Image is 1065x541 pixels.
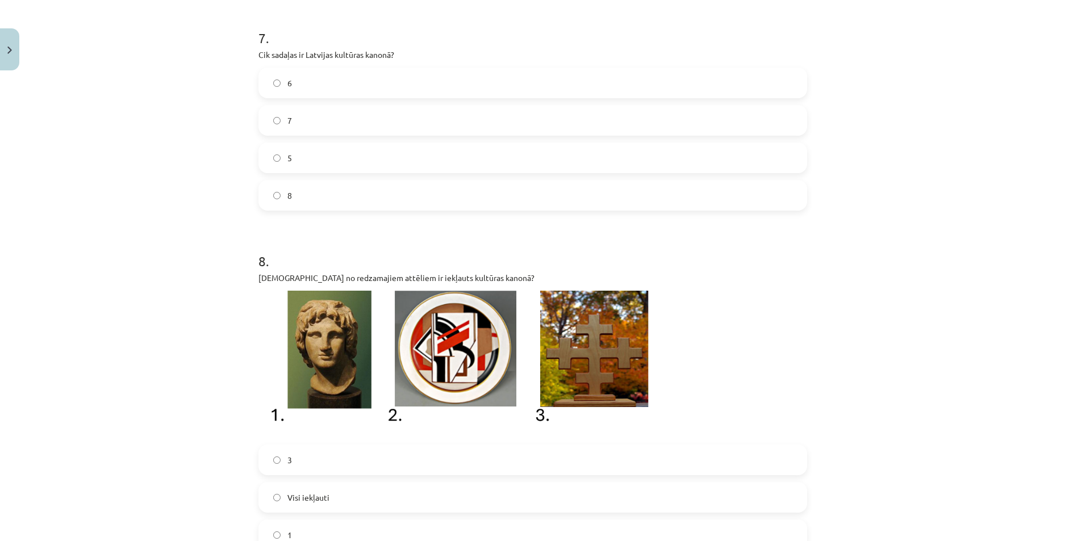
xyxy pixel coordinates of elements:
[287,492,329,504] span: Visi iekļauti
[287,190,292,202] span: 8
[287,115,292,127] span: 7
[273,154,281,162] input: 5
[273,117,281,124] input: 7
[273,456,281,464] input: 3
[273,79,281,87] input: 6
[273,494,281,501] input: Visi iekļauti
[273,531,281,539] input: 1
[258,10,807,45] h1: 7 .
[273,192,281,199] input: 8
[287,77,292,89] span: 6
[258,49,807,61] p: Cik sadaļas ir Latvijas kultūras kanonā?
[287,152,292,164] span: 5
[258,233,807,269] h1: 8 .
[287,454,292,466] span: 3
[258,272,807,284] p: [DEMOGRAPHIC_DATA] no redzamajiem attēliem ir iekļauts kultūras kanonā?
[7,47,12,54] img: icon-close-lesson-0947bae3869378f0d4975bcd49f059093ad1ed9edebbc8119c70593378902aed.svg
[287,529,292,541] span: 1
